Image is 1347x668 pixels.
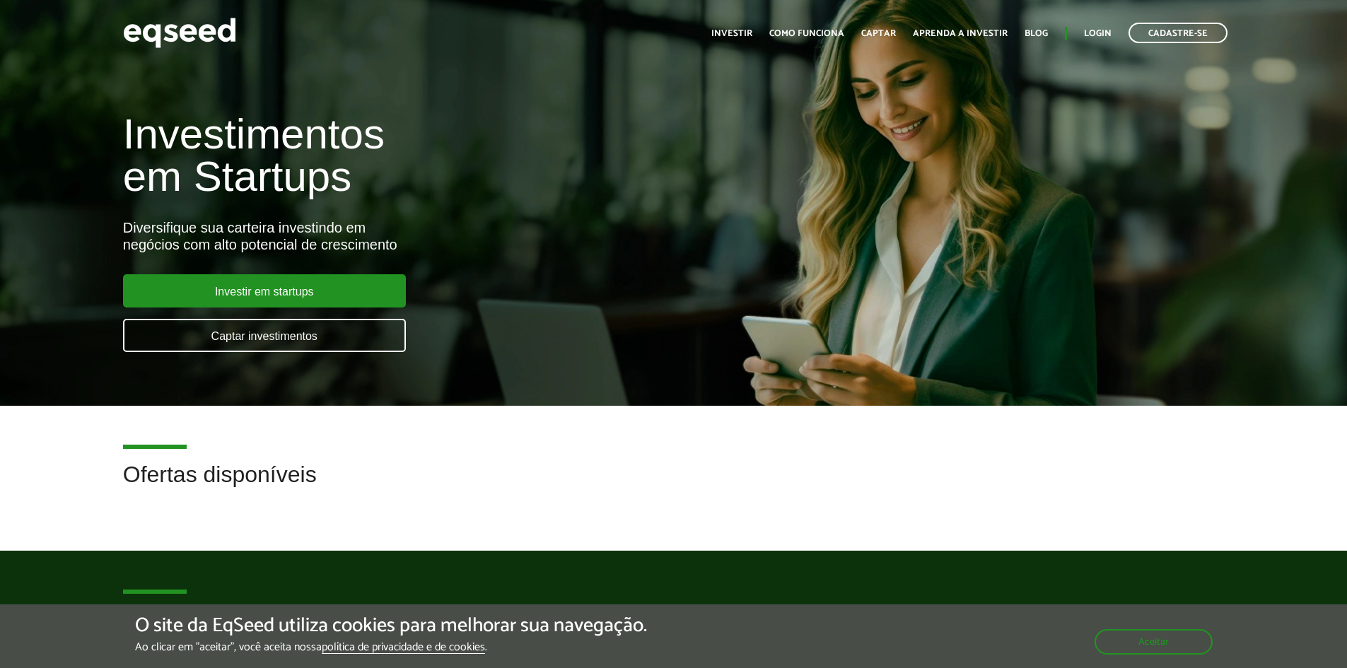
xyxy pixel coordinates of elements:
h1: Investimentos em Startups [123,113,776,198]
a: Login [1084,29,1112,38]
a: Captar investimentos [123,319,406,352]
a: Aprenda a investir [913,29,1008,38]
button: Aceitar [1095,629,1213,655]
a: Cadastre-se [1129,23,1228,43]
a: política de privacidade e de cookies [322,642,485,654]
a: Como funciona [769,29,844,38]
a: Investir [711,29,752,38]
p: Ao clicar em "aceitar", você aceita nossa . [135,640,647,654]
a: Blog [1025,29,1048,38]
a: Investir em startups [123,274,406,307]
img: EqSeed [123,14,236,52]
div: Diversifique sua carteira investindo em negócios com alto potencial de crescimento [123,219,776,253]
h5: O site da EqSeed utiliza cookies para melhorar sua navegação. [135,615,647,637]
h2: Ofertas disponíveis [123,462,1225,508]
a: Captar [861,29,896,38]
